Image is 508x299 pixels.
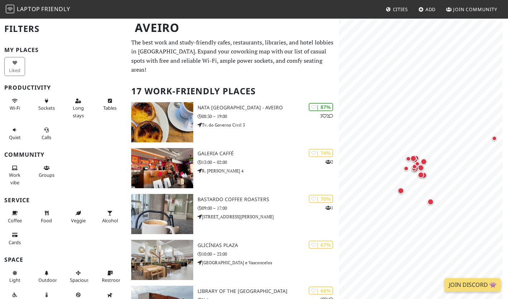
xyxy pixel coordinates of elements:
div: Map marker [414,161,428,175]
button: Wi-Fi [4,95,25,114]
div: Map marker [407,160,422,174]
span: Power sockets [38,105,55,111]
span: People working [9,172,20,185]
div: Map marker [401,152,416,166]
h3: Library of the [GEOGRAPHIC_DATA] [198,288,339,294]
button: Tables [100,95,120,114]
h3: Service [4,197,123,204]
button: Veggie [68,207,89,226]
span: Coffee [8,217,22,224]
button: Alcohol [100,207,120,226]
img: NATA Lisboa - Aveiro [131,102,193,142]
button: Coffee [4,207,25,226]
h2: 17 Work-Friendly Places [131,80,334,102]
h3: Space [4,256,123,263]
button: Groups [36,162,57,181]
span: Join Community [453,6,497,13]
h3: Productivity [4,84,123,91]
span: Quiet [9,134,21,141]
h3: My Places [4,47,123,53]
button: Work vibe [4,162,25,188]
img: Glicínias Plaza [131,240,193,280]
a: Cities [383,3,411,16]
a: Bastardo Coffee Roasters | 70% 1 Bastardo Coffee Roasters 09:00 – 17:00 [STREET_ADDRESS][PERSON_N... [127,194,338,234]
a: Glicínias Plaza | 67% Glicínias Plaza 10:00 – 23:00 [GEOGRAPHIC_DATA] e Vasconcelos [127,240,338,280]
div: | 66% [309,286,333,295]
div: Map marker [406,151,421,166]
div: Map marker [417,168,431,182]
h3: Glicínias Plaza [198,242,339,248]
p: 10:00 – 23:00 [198,251,339,257]
h3: NATA [GEOGRAPHIC_DATA] - Aveiro [198,105,339,111]
p: 3 2 [320,113,333,119]
div: Map marker [487,131,502,146]
span: Alcohol [102,217,118,224]
span: Food [41,217,52,224]
button: Sockets [36,95,57,114]
div: Map marker [410,156,424,171]
button: Quiet [4,124,25,143]
div: Map marker [394,184,408,198]
div: | 70% [309,195,333,203]
span: Friendly [41,5,70,13]
p: Tv. do Governo Civil 3 [198,122,339,128]
div: | 87% [309,103,333,111]
span: Video/audio calls [42,134,51,141]
img: Bastardo Coffee Roasters [131,194,193,234]
span: Stable Wi-Fi [10,105,20,111]
div: Map marker [423,195,438,209]
div: Map marker [407,162,421,176]
div: Map marker [414,168,428,182]
a: Add [416,3,439,16]
span: Veggie [71,217,86,224]
div: | 74% [309,149,333,157]
button: Calls [36,124,57,143]
img: LaptopFriendly [6,5,14,13]
button: Food [36,207,57,226]
div: Map marker [417,155,431,169]
div: Map marker [408,153,422,167]
p: 2 [326,158,333,165]
span: Cities [393,6,408,13]
h3: Galeria Caffé [198,151,339,157]
p: [STREET_ADDRESS][PERSON_NAME] [198,213,339,220]
h3: Community [4,151,123,158]
span: Spacious [70,277,89,283]
button: Light [4,267,25,286]
span: Work-friendly tables [103,105,117,111]
img: Galeria Caffé [131,148,193,188]
span: Outdoor area [38,277,57,283]
a: Join Community [443,3,500,16]
a: NATA Lisboa - Aveiro | 87% 32 NATA [GEOGRAPHIC_DATA] - Aveiro 08:30 – 19:00 Tv. do Governo Civil 3 [127,102,338,142]
h1: Aveiro [129,18,337,38]
button: Outdoor [36,267,57,286]
div: | 67% [309,241,333,249]
span: Add [426,6,436,13]
div: Map marker [410,157,424,171]
p: 09:00 – 17:00 [198,205,339,212]
a: Galeria Caffé | 74% 2 Galeria Caffé 13:00 – 02:00 R. [PERSON_NAME] 4 [127,148,338,188]
h3: Bastardo Coffee Roasters [198,196,339,203]
button: Spacious [68,267,89,286]
a: Join Discord 👾 [445,278,501,292]
div: Map marker [409,151,423,166]
p: 1 [326,204,333,211]
button: Cards [4,229,25,248]
p: The best work and study-friendly cafes, restaurants, libraries, and hotel lobbies in [GEOGRAPHIC_... [131,38,334,75]
span: Group tables [39,172,54,178]
p: 08:30 – 19:00 [198,113,339,120]
span: Credit cards [9,239,21,246]
button: Restroom [100,267,120,286]
p: R. [PERSON_NAME] 4 [198,167,339,174]
span: Long stays [73,105,84,118]
h2: Filters [4,18,123,40]
button: Long stays [68,95,89,121]
span: Restroom [102,277,123,283]
span: Laptop [17,5,40,13]
span: Natural light [9,277,20,283]
div: Map marker [399,161,413,176]
p: 13:00 – 02:00 [198,159,339,166]
a: LaptopFriendly LaptopFriendly [6,3,70,16]
p: [GEOGRAPHIC_DATA] e Vasconcelos [198,259,339,266]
